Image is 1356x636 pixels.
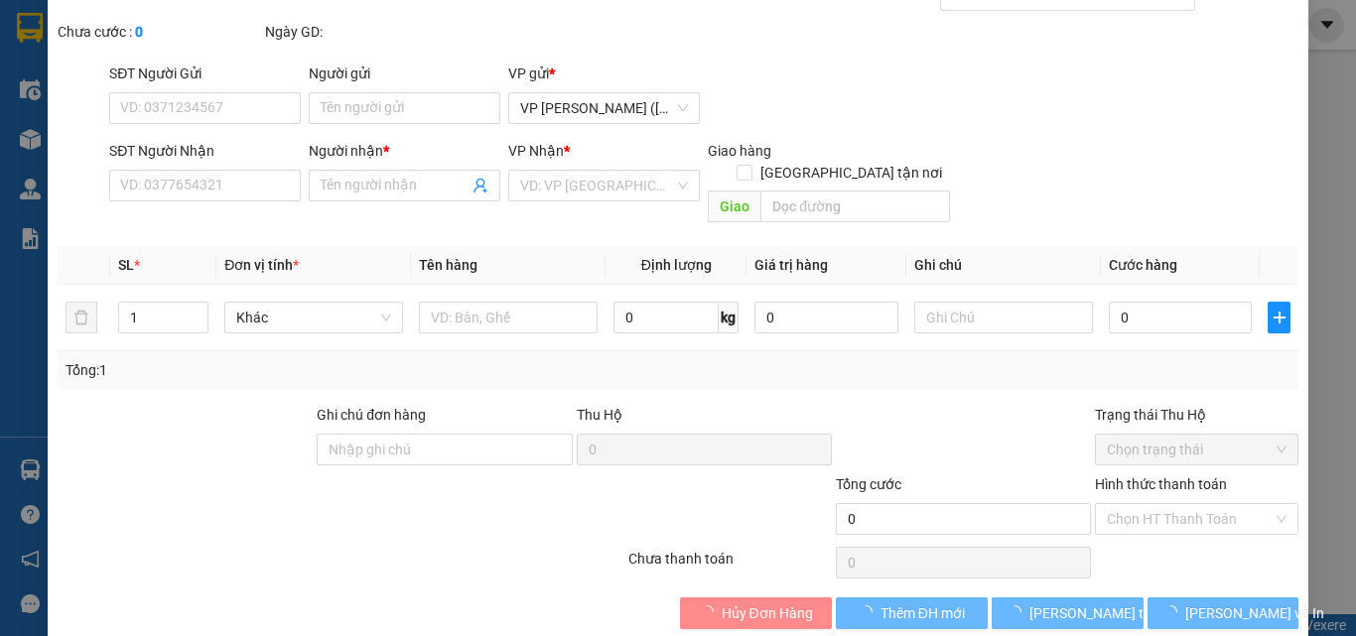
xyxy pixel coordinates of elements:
div: Người gửi [309,63,500,84]
span: Khác [236,303,391,332]
div: Người nhận [309,140,500,162]
span: Thu Hộ [576,407,621,423]
span: [PERSON_NAME] [106,126,226,145]
button: Thêm ĐH mới [836,597,988,629]
span: Chọn trạng thái [1107,435,1287,464]
input: VD: Bàn, Ghế [419,302,598,333]
span: SL [118,257,134,273]
div: SĐT Người Gửi [109,63,301,84]
input: Dọc đường [760,191,949,222]
span: loading [699,605,721,619]
th: Ghi chú [906,246,1101,285]
span: Giao hàng [708,143,771,159]
span: [PERSON_NAME] thay đổi [1029,602,1188,624]
div: VP gửi [508,63,700,84]
span: kg [719,302,739,333]
span: Tổng cước [836,476,901,492]
span: Tên hàng [419,257,477,273]
strong: BIÊN NHẬN GỬI HÀNG [67,11,230,30]
span: Định lượng [640,257,711,273]
div: Ngày GD: [265,21,469,43]
label: Hình thức thanh toán [1095,476,1227,492]
span: Đơn vị tính [224,257,299,273]
span: VP Nhận [508,143,564,159]
span: phương [8,58,64,76]
label: Ghi chú đơn hàng [317,407,426,423]
p: GỬI: [8,39,290,76]
p: NHẬN: [8,85,290,123]
span: VP [PERSON_NAME] ([GEOGRAPHIC_DATA]) [8,85,200,123]
span: plus [1269,310,1289,325]
span: 0908807654 - [8,126,226,145]
div: SĐT Người Nhận [109,140,301,162]
button: plus [1268,302,1290,333]
span: loading [1162,605,1184,619]
span: GIAO: [8,148,165,167]
button: [PERSON_NAME] và In [1147,597,1298,629]
span: Hủy Đơn Hàng [721,602,812,624]
span: Giao [708,191,760,222]
span: cổng bv chợ rẩy [52,148,165,167]
span: [GEOGRAPHIC_DATA] tận nơi [751,162,949,184]
span: VP Trần Phú (Hàng) [520,93,688,123]
div: Chưa cước : [58,21,261,43]
input: Ghi chú đơn hàng [317,434,572,465]
span: loading [1008,605,1029,619]
div: Tổng: 1 [66,359,525,381]
b: 0 [135,24,143,40]
span: VP [PERSON_NAME] (Hàng) - [8,39,247,76]
button: delete [66,302,97,333]
span: [PERSON_NAME] và In [1184,602,1323,624]
input: Ghi Chú [914,302,1093,333]
span: user-add [473,178,488,193]
span: Thêm ĐH mới [881,602,965,624]
span: Cước hàng [1109,257,1177,273]
div: Chưa thanh toán [626,548,834,582]
div: Trạng thái Thu Hộ [1095,404,1298,426]
span: loading [859,605,881,619]
button: Hủy Đơn Hàng [680,597,832,629]
span: Giá trị hàng [754,257,828,273]
button: [PERSON_NAME] thay đổi [992,597,1144,629]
